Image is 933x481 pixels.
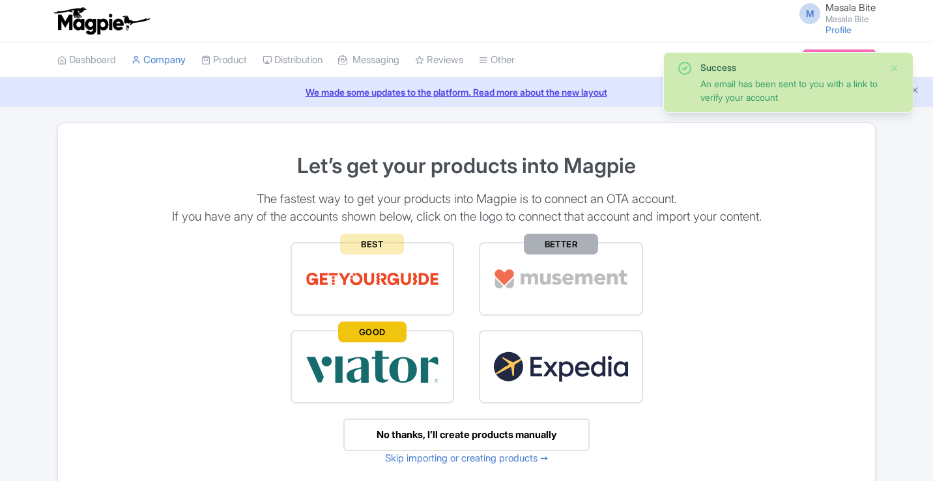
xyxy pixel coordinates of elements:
a: Subscription [803,49,876,69]
img: get_your_guide-5a6366678479520ec94e3f9d2b9f304b.svg [305,256,440,301]
span: GOOD [338,322,407,342]
span: M [799,3,820,24]
a: BETTER [466,238,655,320]
a: Reviews [415,42,463,78]
a: Messaging [338,42,399,78]
a: No thanks, I’ll create products manually [343,419,590,452]
span: Masala Bite [825,1,876,14]
a: Profile [825,24,852,35]
div: Success [700,61,879,74]
img: musement-dad6797fd076d4ac540800b229e01643.svg [493,256,629,301]
img: logo-ab69f6fb50320c5b225c76a69d11143b.png [51,7,152,35]
img: viator-e2bf771eb72f7a6029a5edfbb081213a.svg [305,344,440,389]
span: BEST [340,234,404,254]
a: We made some updates to the platform. Read more about the new layout [8,85,925,99]
a: Company [132,42,186,78]
a: Distribution [263,42,323,78]
p: If you have any of the accounts shown below, click on the logo to connect that account and import... [74,208,859,225]
a: Skip importing or creating products ➙ [385,452,549,464]
small: Masala Bite [825,15,876,23]
p: The fastest way to get your products into Magpie is to connect an OTA account. [74,191,859,208]
a: M Masala Bite Masala Bite [792,3,876,23]
button: Close announcement [910,84,920,99]
a: BEST [278,238,467,320]
a: Product [201,42,247,78]
a: Dashboard [57,42,116,78]
div: An email has been sent to you with a link to verify your account [700,77,879,104]
button: Close [889,61,900,76]
h1: Let’s get your products into Magpie [74,154,859,177]
a: GOOD [278,325,467,408]
img: expedia22-01-93867e2ff94c7cd37d965f09d456db68.svg [493,344,629,389]
a: Other [479,42,515,78]
span: BETTER [524,234,598,254]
